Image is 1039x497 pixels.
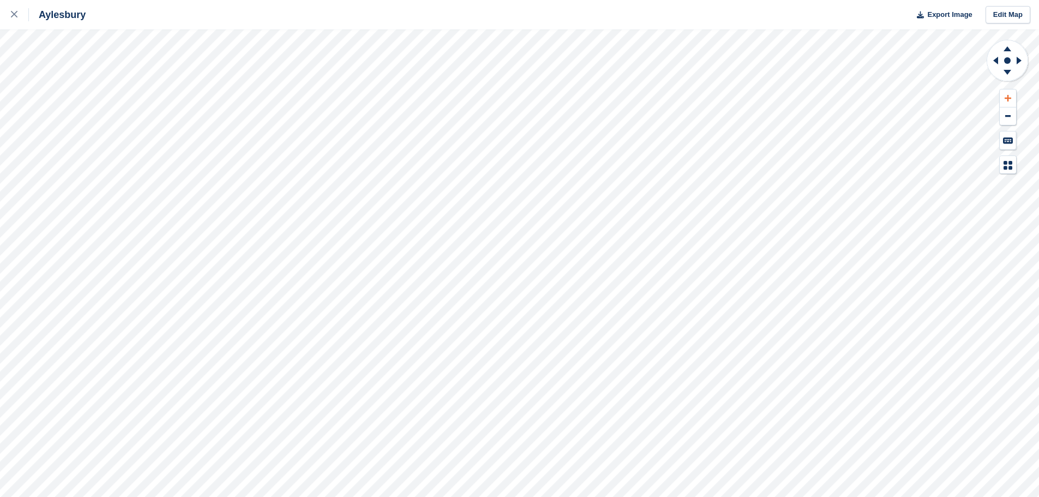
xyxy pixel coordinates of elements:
button: Export Image [910,6,972,24]
button: Map Legend [1000,156,1016,174]
button: Zoom Out [1000,107,1016,125]
button: Zoom In [1000,89,1016,107]
span: Export Image [927,9,972,20]
div: Aylesbury [29,8,86,21]
button: Keyboard Shortcuts [1000,131,1016,149]
a: Edit Map [986,6,1030,24]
